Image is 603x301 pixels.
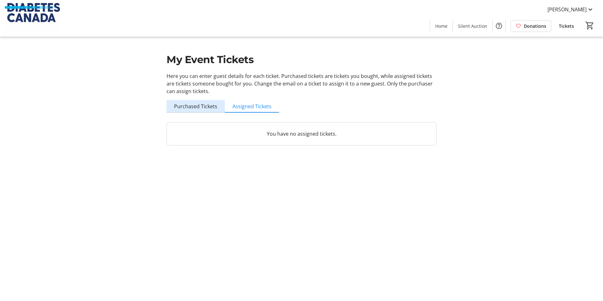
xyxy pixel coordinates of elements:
span: Donations [524,23,546,29]
a: Silent Auction [453,20,492,32]
button: [PERSON_NAME] [542,4,599,15]
p: You have no assigned tickets. [174,130,429,138]
span: Home [435,23,448,29]
span: Assigned Tickets [232,104,272,109]
a: Home [430,20,453,32]
button: Cart [584,20,595,31]
span: Tickets [559,23,574,29]
h1: My Event Tickets [167,52,436,67]
span: Purchased Tickets [174,104,217,109]
a: Tickets [554,20,579,32]
a: Donations [511,20,551,32]
img: Diabetes Canada's Logo [4,3,60,34]
p: Here you can enter guest details for each ticket. Purchased tickets are tickets you bought, while... [167,72,436,95]
span: Silent Auction [458,23,487,29]
span: [PERSON_NAME] [547,6,587,13]
button: Help [493,20,505,32]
